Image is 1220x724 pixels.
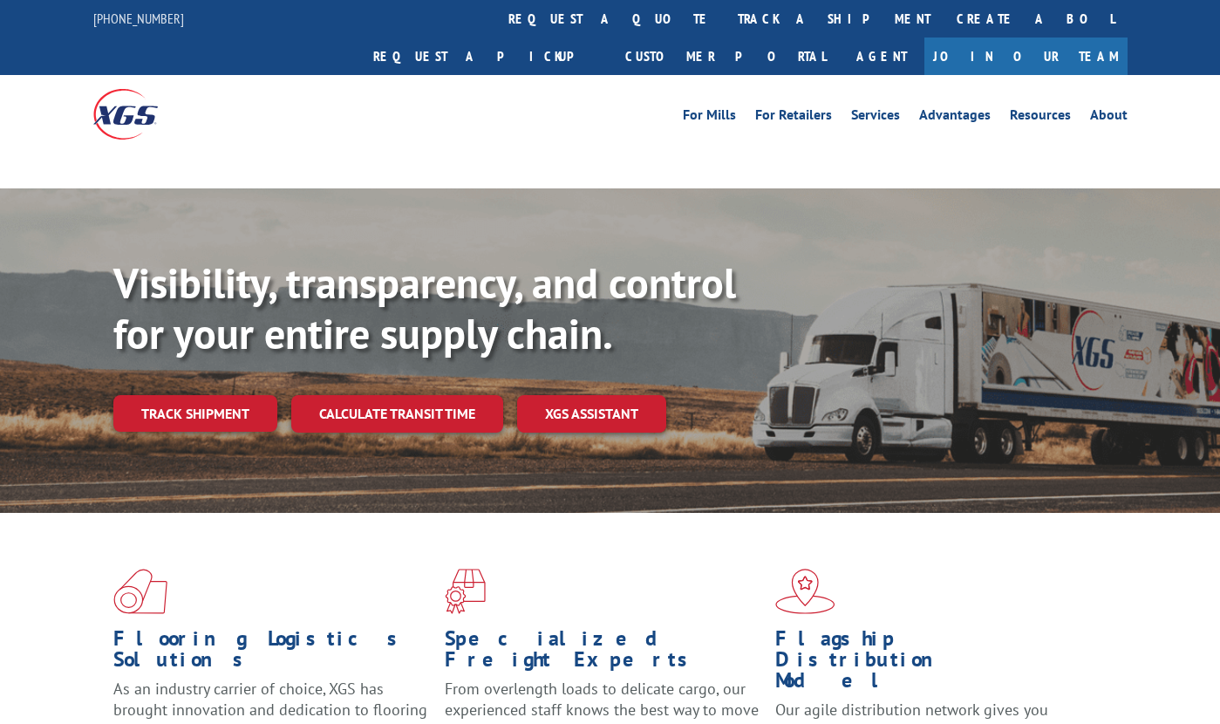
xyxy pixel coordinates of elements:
[612,38,839,75] a: Customer Portal
[517,395,666,433] a: XGS ASSISTANT
[775,628,1094,700] h1: Flagship Distribution Model
[919,108,991,127] a: Advantages
[775,569,835,614] img: xgs-icon-flagship-distribution-model-red
[445,569,486,614] img: xgs-icon-focused-on-flooring-red
[360,38,612,75] a: Request a pickup
[1010,108,1071,127] a: Resources
[93,10,184,27] a: [PHONE_NUMBER]
[113,569,167,614] img: xgs-icon-total-supply-chain-intelligence-red
[113,256,736,360] b: Visibility, transparency, and control for your entire supply chain.
[291,395,503,433] a: Calculate transit time
[755,108,832,127] a: For Retailers
[924,38,1128,75] a: Join Our Team
[113,395,277,432] a: Track shipment
[839,38,924,75] a: Agent
[113,628,432,679] h1: Flooring Logistics Solutions
[445,628,763,679] h1: Specialized Freight Experts
[851,108,900,127] a: Services
[1090,108,1128,127] a: About
[683,108,736,127] a: For Mills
